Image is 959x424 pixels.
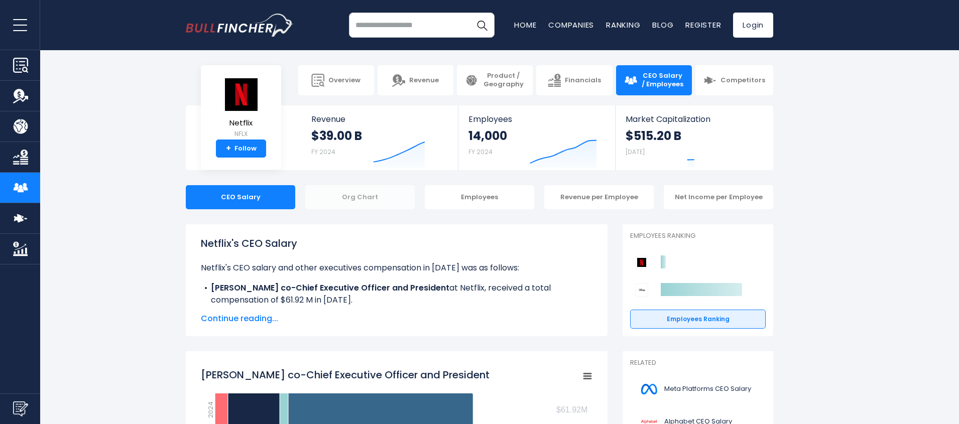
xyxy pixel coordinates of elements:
h1: Netflix's CEO Salary [201,236,592,251]
a: Revenue [378,65,453,95]
div: Org Chart [305,185,415,209]
div: Employees [425,185,534,209]
span: Market Capitalization [626,114,762,124]
a: Companies [548,20,594,30]
div: Revenue per Employee [544,185,654,209]
span: Competitors [721,76,765,85]
p: Netflix's CEO salary and other executives compensation in [DATE] was as follows: [201,262,592,274]
span: CEO Salary / Employees [641,72,684,89]
a: Employees 14,000 FY 2024 [458,105,615,170]
strong: $39.00 B [311,128,362,144]
p: Employees Ranking [630,232,766,240]
a: Competitors [695,65,773,95]
div: CEO Salary [186,185,295,209]
a: Netflix NFLX [223,77,259,140]
span: Financials [565,76,601,85]
small: FY 2024 [468,148,493,156]
span: Revenue [409,76,439,85]
a: Home [514,20,536,30]
button: Search [469,13,495,38]
a: CEO Salary / Employees [616,65,692,95]
span: Netflix [223,119,259,127]
strong: 14,000 [468,128,507,144]
a: Meta Platforms CEO Salary [630,375,766,403]
img: bullfincher logo [186,14,294,37]
span: Product / Geography [482,72,525,89]
img: Netflix competitors logo [635,256,648,269]
a: Ranking [606,20,640,30]
p: Related [630,359,766,367]
a: Blog [652,20,673,30]
span: Overview [328,76,361,85]
img: META logo [636,378,661,400]
strong: + [226,144,231,153]
small: NFLX [223,129,259,138]
a: Product / Geography [457,65,533,95]
span: Meta Platforms CEO Salary [664,385,751,393]
text: 2024 [206,401,215,418]
a: Login [733,13,773,38]
strong: $515.20 B [626,128,681,144]
small: FY 2024 [311,148,335,156]
a: +Follow [216,139,266,158]
a: Register [685,20,721,30]
a: Financials [536,65,612,95]
span: Continue reading... [201,313,592,325]
span: Employees [468,114,605,124]
img: Walt Disney Company competitors logo [635,284,648,297]
a: Employees Ranking [630,310,766,329]
a: Market Capitalization $515.20 B [DATE] [616,105,772,170]
a: Go to homepage [186,14,294,37]
a: Revenue $39.00 B FY 2024 [301,105,458,170]
a: Overview [298,65,374,95]
tspan: $61.92M [556,405,587,414]
tspan: [PERSON_NAME] co-Chief Executive Officer and President [201,368,490,382]
li: at Netflix, received a total compensation of $61.92 M in [DATE]. [201,282,592,306]
span: Revenue [311,114,448,124]
div: Net Income per Employee [664,185,773,209]
small: [DATE] [626,148,645,156]
b: [PERSON_NAME] co-Chief Executive Officer and President [211,282,449,294]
